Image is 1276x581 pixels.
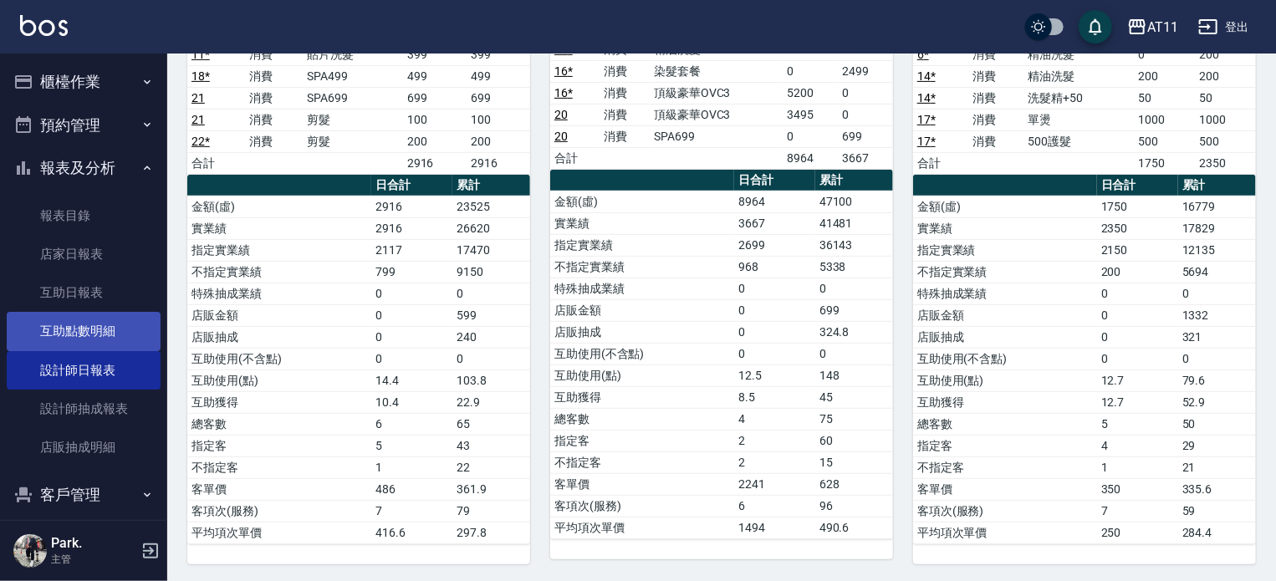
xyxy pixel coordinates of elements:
[452,478,530,500] td: 361.9
[1195,130,1256,152] td: 500
[550,473,734,495] td: 客單價
[550,517,734,538] td: 平均項次單價
[600,60,651,82] td: 消費
[452,304,530,326] td: 599
[913,304,1097,326] td: 店販金額
[1079,10,1112,43] button: save
[734,343,815,364] td: 0
[734,495,815,517] td: 6
[187,239,371,261] td: 指定實業績
[815,234,893,256] td: 36143
[1178,478,1256,500] td: 335.6
[913,435,1097,456] td: 指定客
[187,435,371,456] td: 指定客
[1178,456,1256,478] td: 21
[452,283,530,304] td: 0
[1097,391,1178,413] td: 12.7
[734,170,815,191] th: 日合計
[452,261,530,283] td: 9150
[734,408,815,430] td: 4
[7,273,161,312] a: 互助日報表
[467,152,530,174] td: 2916
[1178,239,1256,261] td: 12135
[371,478,452,500] td: 486
[783,104,839,125] td: 3495
[550,430,734,451] td: 指定客
[452,369,530,391] td: 103.8
[650,60,783,82] td: 染髮套餐
[245,130,303,152] td: 消費
[550,321,734,343] td: 店販抽成
[1097,326,1178,348] td: 0
[1097,304,1178,326] td: 0
[1097,478,1178,500] td: 350
[452,239,530,261] td: 17470
[191,91,205,104] a: 21
[550,386,734,408] td: 互助獲得
[7,146,161,190] button: 報表及分析
[815,278,893,299] td: 0
[187,196,371,217] td: 金額(虛)
[838,60,893,82] td: 2499
[650,82,783,104] td: 頂級豪華OVC3
[452,326,530,348] td: 240
[7,235,161,273] a: 店家日報表
[371,283,452,304] td: 0
[913,500,1097,522] td: 客項次(服務)
[1195,87,1256,109] td: 50
[968,65,1023,87] td: 消費
[1134,130,1195,152] td: 500
[913,239,1097,261] td: 指定實業績
[371,304,452,326] td: 0
[403,43,467,65] td: 399
[371,239,452,261] td: 2117
[838,82,893,104] td: 0
[303,87,403,109] td: SPA699
[815,321,893,343] td: 324.8
[913,478,1097,500] td: 客單價
[734,212,815,234] td: 3667
[452,175,530,196] th: 累計
[7,351,161,390] a: 設計師日報表
[815,473,893,495] td: 628
[7,428,161,466] a: 店販抽成明細
[550,408,734,430] td: 總客數
[650,104,783,125] td: 頂級豪華OVC3
[734,299,815,321] td: 0
[1134,65,1195,87] td: 200
[371,217,452,239] td: 2916
[1195,109,1256,130] td: 1000
[1178,304,1256,326] td: 1332
[783,147,839,169] td: 8964
[783,60,839,82] td: 0
[245,65,303,87] td: 消費
[303,130,403,152] td: 剪髮
[650,125,783,147] td: SPA699
[815,451,893,473] td: 15
[467,65,530,87] td: 499
[1097,175,1178,196] th: 日合計
[913,196,1097,217] td: 金額(虛)
[371,369,452,391] td: 14.4
[51,535,136,552] h5: Park.
[550,299,734,321] td: 店販金額
[452,413,530,435] td: 65
[550,256,734,278] td: 不指定實業績
[1097,239,1178,261] td: 2150
[550,234,734,256] td: 指定實業績
[550,170,893,539] table: a dense table
[7,104,161,147] button: 預約管理
[913,369,1097,391] td: 互助使用(點)
[815,408,893,430] td: 75
[913,175,1256,544] table: a dense table
[1178,196,1256,217] td: 16779
[600,125,651,147] td: 消費
[187,283,371,304] td: 特殊抽成業績
[815,495,893,517] td: 96
[467,43,530,65] td: 399
[1178,413,1256,435] td: 50
[187,456,371,478] td: 不指定客
[1178,261,1256,283] td: 5694
[452,196,530,217] td: 23525
[734,517,815,538] td: 1494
